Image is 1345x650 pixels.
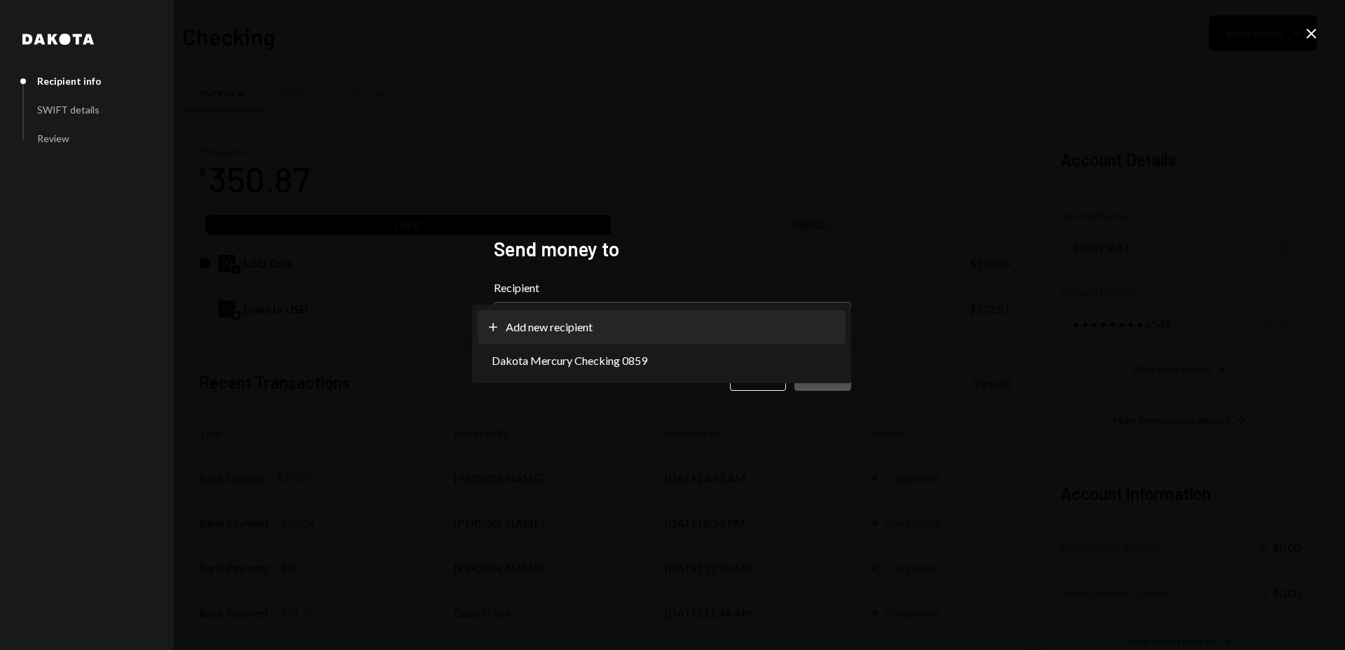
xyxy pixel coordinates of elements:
span: Add new recipient [506,319,593,336]
label: Recipient [494,279,851,296]
div: SWIFT details [37,104,99,116]
button: Recipient [494,302,851,341]
div: Recipient info [37,75,102,87]
div: Review [37,132,69,144]
h2: Send money to [494,235,851,263]
span: Dakota Mercury Checking 0859 [492,352,647,369]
